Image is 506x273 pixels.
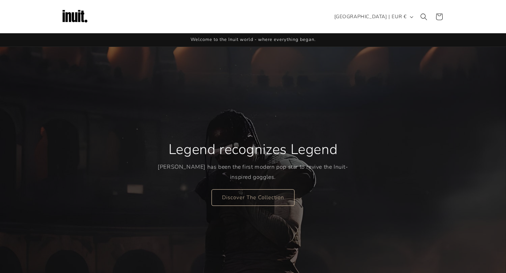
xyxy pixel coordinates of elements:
[416,9,432,24] summary: Search
[61,3,89,31] img: Inuit Logo
[334,13,407,20] span: [GEOGRAPHIC_DATA] | EUR €
[158,162,348,182] p: [PERSON_NAME] has been the first modern pop star to revive the Inuit-inspired goggles.
[61,33,446,47] div: Announcement
[191,36,316,43] span: Welcome to the Inuit world - where everything began.
[330,10,416,23] button: [GEOGRAPHIC_DATA] | EUR €
[169,140,337,159] h2: Legend recognizes Legend
[212,189,294,205] a: Discover The Collection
